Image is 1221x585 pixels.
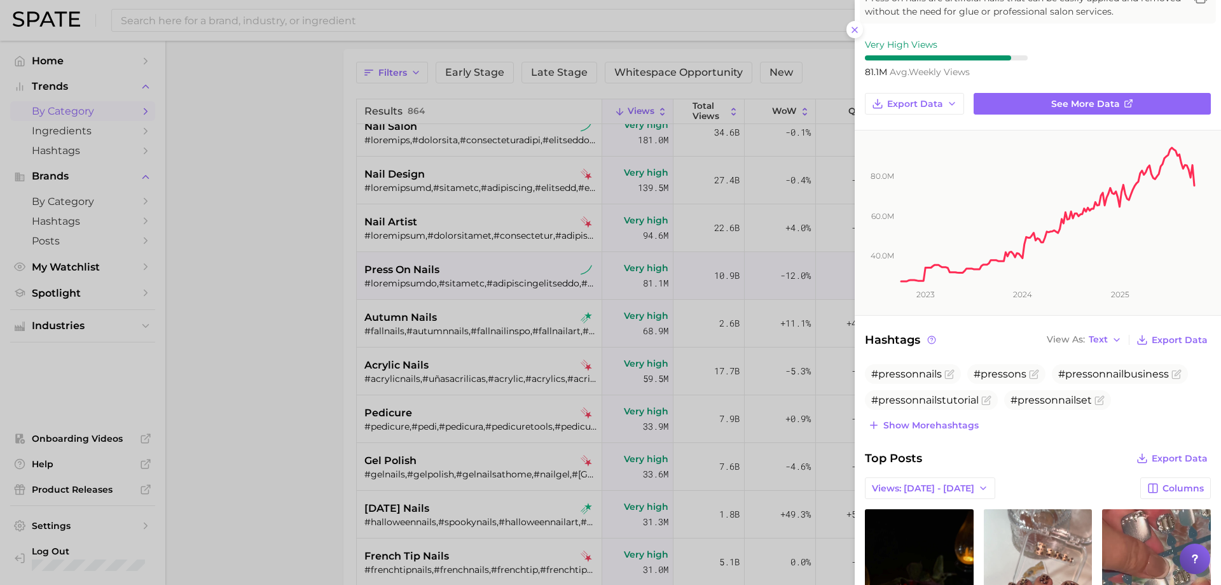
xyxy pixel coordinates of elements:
[1094,395,1105,405] button: Flag as miscategorized or irrelevant
[1152,453,1208,464] span: Export Data
[865,39,1028,50] div: Very High Views
[974,93,1211,115] a: See more data
[871,394,979,406] span: #pressonnailstutorial
[1171,369,1182,379] button: Flag as miscategorized or irrelevant
[890,66,909,78] abbr: average
[871,211,894,221] tspan: 60.0m
[865,55,1028,60] div: 9 / 10
[1133,331,1211,349] button: Export Data
[865,416,982,434] button: Show morehashtags
[1058,368,1169,380] span: #pressonnailbusiness
[865,66,890,78] span: 81.1m
[871,251,894,260] tspan: 40.0m
[1162,483,1204,494] span: Columns
[871,368,942,380] span: #pressonnails
[981,395,991,405] button: Flag as miscategorized or irrelevant
[865,93,964,115] button: Export Data
[865,477,995,499] button: Views: [DATE] - [DATE]
[883,420,979,431] span: Show more hashtags
[871,171,894,181] tspan: 80.0m
[1140,477,1211,499] button: Columns
[1051,99,1120,109] span: See more data
[1013,290,1032,299] tspan: 2024
[1089,336,1108,343] span: Text
[1152,335,1208,346] span: Export Data
[1047,336,1085,343] span: View As
[872,483,974,494] span: Views: [DATE] - [DATE]
[944,369,955,379] button: Flag as miscategorized or irrelevant
[865,331,938,349] span: Hashtags
[1133,449,1211,467] button: Export Data
[887,99,943,109] span: Export Data
[1111,290,1129,299] tspan: 2025
[1029,369,1039,379] button: Flag as miscategorized or irrelevant
[916,290,935,299] tspan: 2023
[974,368,1026,380] span: #pressons
[890,66,970,78] span: weekly views
[1011,394,1092,406] span: #pressonnailset
[865,449,922,467] span: Top Posts
[1044,332,1125,348] button: View AsText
